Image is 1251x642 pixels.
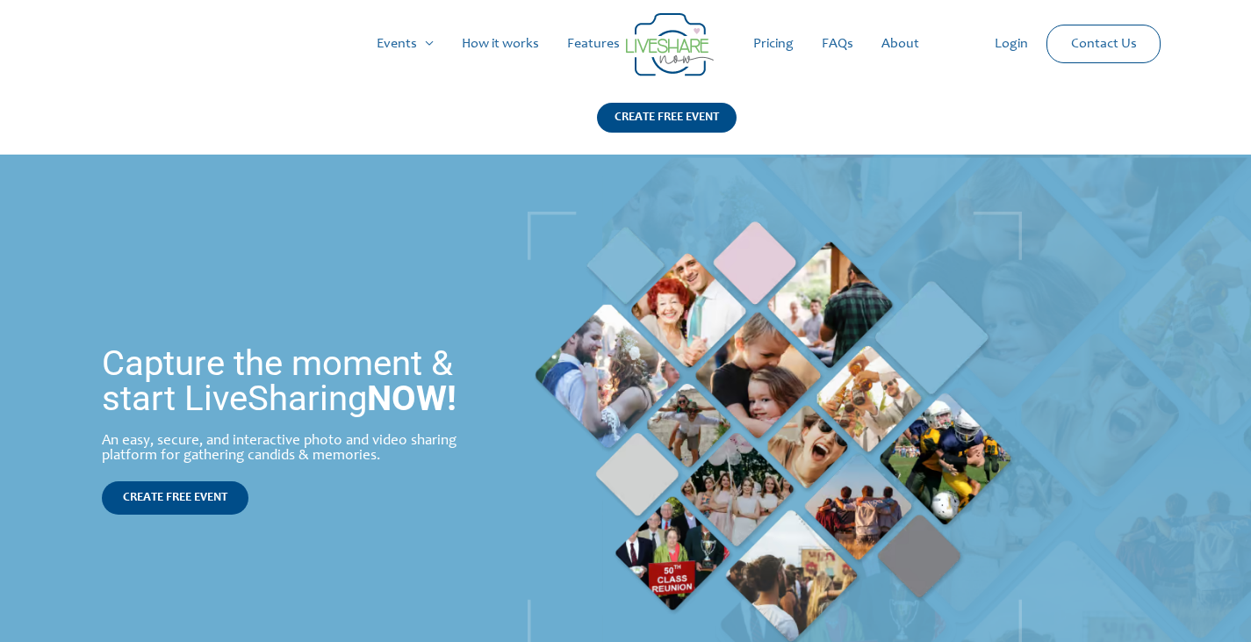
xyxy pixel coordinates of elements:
a: Contact Us [1057,25,1151,62]
a: Features [553,16,634,72]
div: An easy, secure, and interactive photo and video sharing platform for gathering candids & memories. [102,434,495,464]
div: CREATE FREE EVENT [597,103,737,133]
a: FAQs [808,16,867,72]
img: Group 14 | Live Photo Slideshow for Events | Create Free Events Album for Any Occasion [626,13,714,76]
a: Events [363,16,448,72]
h1: Capture the moment & start LiveSharing [102,346,495,416]
a: CREATE FREE EVENT [597,103,737,155]
a: CREATE FREE EVENT [102,481,248,515]
a: About [867,16,933,72]
a: Login [981,16,1042,72]
a: Pricing [739,16,808,72]
a: How it works [448,16,553,72]
nav: Site Navigation [31,16,1220,72]
strong: NOW! [367,378,457,419]
span: CREATE FREE EVENT [123,492,227,504]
